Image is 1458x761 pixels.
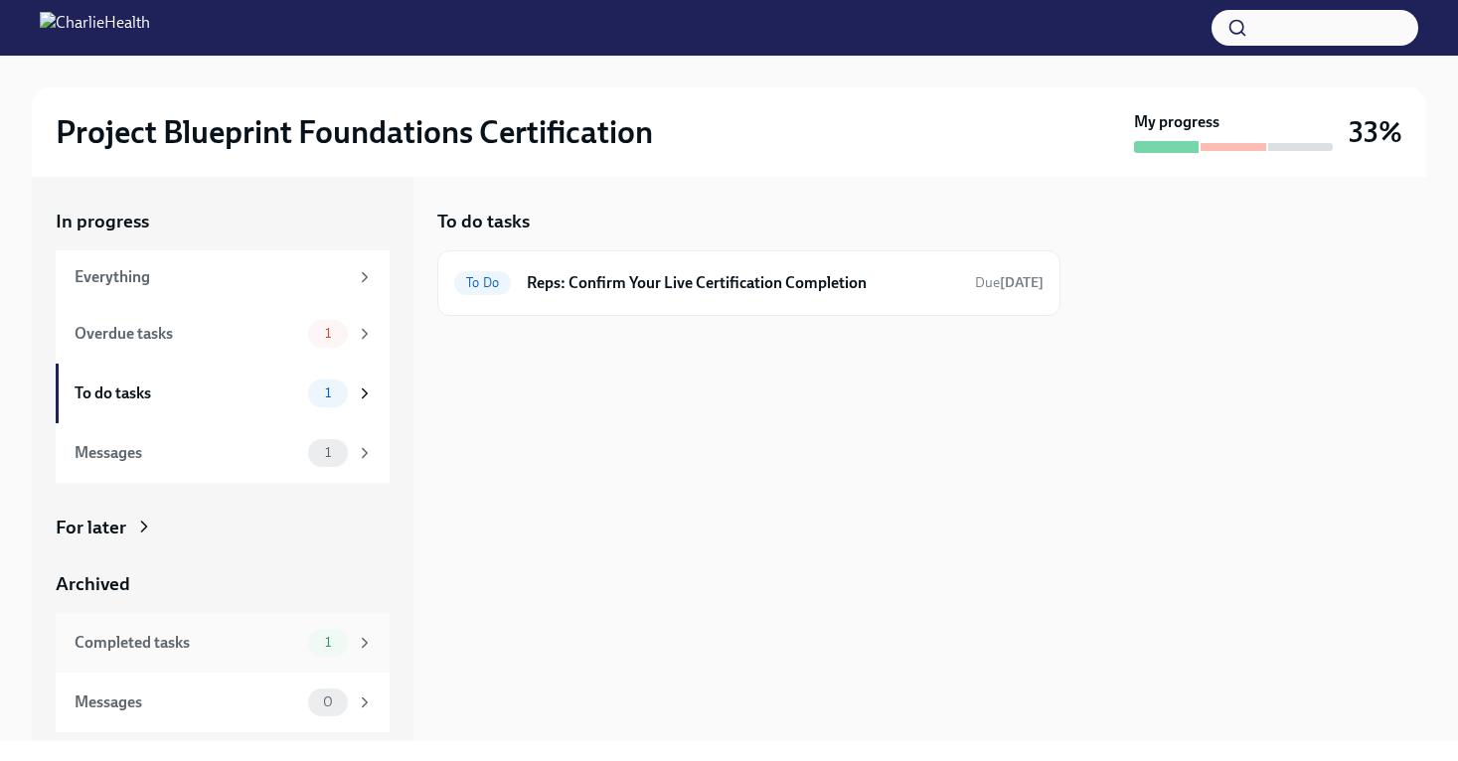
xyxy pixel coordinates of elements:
[313,635,343,650] span: 1
[75,382,300,404] div: To do tasks
[1000,274,1044,291] strong: [DATE]
[56,673,390,732] a: Messages0
[56,423,390,483] a: Messages1
[56,304,390,364] a: Overdue tasks1
[56,613,390,673] a: Completed tasks1
[437,209,530,234] h5: To do tasks
[975,273,1044,292] span: October 2nd, 2025 12:00
[1134,111,1219,133] strong: My progress
[311,694,345,709] span: 0
[313,326,343,341] span: 1
[40,12,150,44] img: CharlieHealth
[75,632,300,654] div: Completed tasks
[56,364,390,423] a: To do tasks1
[56,515,390,540] a: For later
[313,385,343,400] span: 1
[75,442,300,464] div: Messages
[1349,114,1402,150] h3: 33%
[975,274,1044,291] span: Due
[313,445,343,460] span: 1
[454,267,1044,299] a: To DoReps: Confirm Your Live Certification CompletionDue[DATE]
[56,209,390,234] a: In progress
[527,272,959,294] h6: Reps: Confirm Your Live Certification Completion
[56,250,390,304] a: Everything
[56,515,126,540] div: For later
[75,691,300,713] div: Messages
[454,275,511,290] span: To Do
[75,323,300,345] div: Overdue tasks
[75,266,348,288] div: Everything
[56,112,653,152] h2: Project Blueprint Foundations Certification
[56,571,390,597] a: Archived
